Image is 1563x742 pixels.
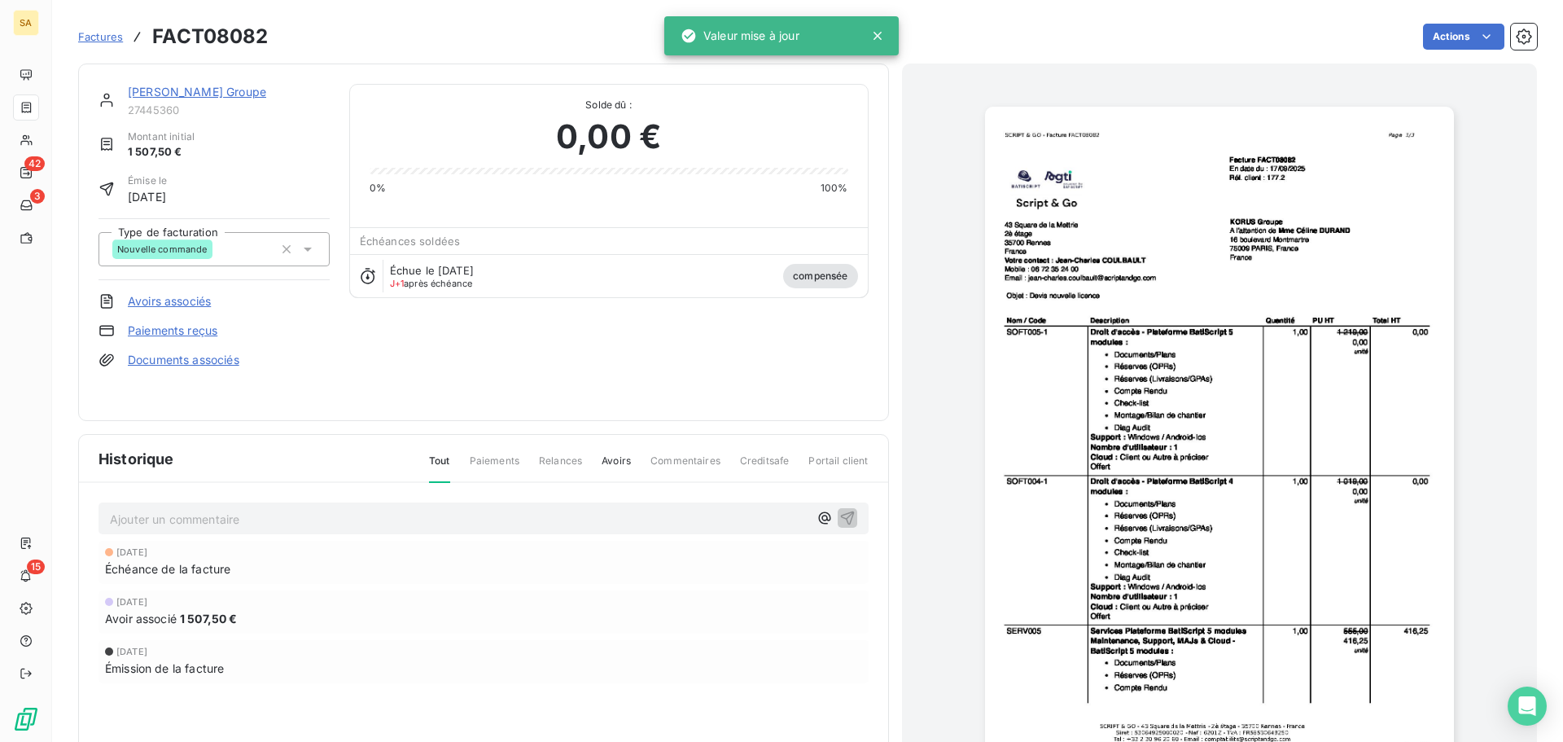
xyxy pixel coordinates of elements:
span: Échue le [DATE] [390,264,474,277]
span: Avoirs [602,454,631,481]
span: 3 [30,189,45,204]
h3: FACT08082 [152,22,268,51]
span: 15 [27,560,45,574]
span: 100% [821,181,848,195]
span: 42 [24,156,45,171]
span: Creditsafe [740,454,790,481]
span: après échéance [390,279,473,288]
span: Émission de la facture [105,660,224,677]
span: Échéances soldées [360,235,461,248]
span: Émise le [128,173,167,188]
span: 0% [370,181,386,195]
span: compensée [783,264,857,288]
span: [DATE] [128,188,167,205]
span: [DATE] [116,647,147,656]
span: Montant initial [128,130,195,144]
span: Relances [539,454,582,481]
span: Tout [429,454,450,483]
span: 0,00 € [556,112,661,161]
a: [PERSON_NAME] Groupe [128,85,266,99]
span: Solde dû : [370,98,848,112]
span: J+1 [390,278,404,289]
span: Portail client [808,454,868,481]
span: Avoir associé [105,610,177,627]
span: Commentaires [650,454,720,481]
div: SA [13,10,39,36]
span: [DATE] [116,547,147,557]
span: [DATE] [116,597,147,607]
div: Open Intercom Messenger [1508,687,1547,726]
span: 1 507,50 € [180,610,238,627]
a: Factures [78,29,123,45]
a: Avoirs associés [128,293,211,310]
span: Factures [78,30,123,43]
span: Échéance de la facture [105,560,230,577]
button: Actions [1423,24,1504,50]
span: Paiements [470,454,519,481]
span: Historique [99,448,174,470]
span: 27445360 [128,103,330,116]
div: Valeur mise à jour [681,21,799,50]
a: Paiements reçus [128,323,217,339]
span: Nouvelle commande [117,244,208,254]
span: 1 507,50 € [128,144,195,160]
img: Logo LeanPay [13,706,39,732]
a: Documents associés [128,352,239,368]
